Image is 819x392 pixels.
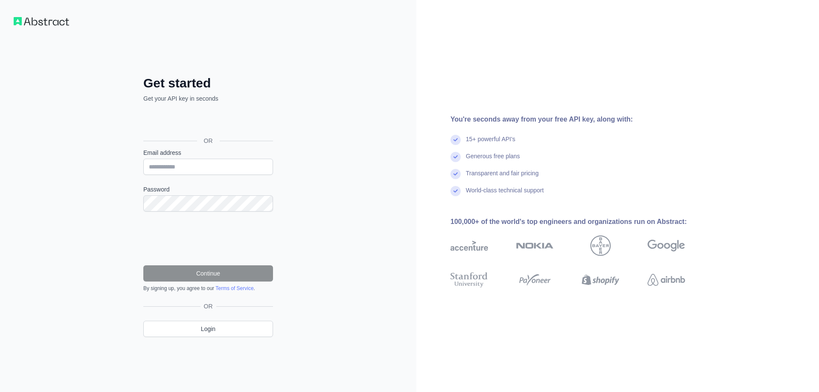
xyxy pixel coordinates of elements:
img: check mark [450,135,461,145]
div: Generous free plans [466,152,520,169]
button: Continue [143,265,273,282]
img: stanford university [450,270,488,289]
img: check mark [450,169,461,179]
iframe: reCAPTCHA [143,222,273,255]
h2: Get started [143,75,273,91]
div: By signing up, you agree to our . [143,285,273,292]
span: OR [200,302,216,311]
div: World-class technical support [466,186,544,203]
div: 15+ powerful API's [466,135,515,152]
img: shopify [582,270,619,289]
img: airbnb [648,270,685,289]
img: Workflow [14,17,69,26]
label: Email address [143,148,273,157]
p: Get your API key in seconds [143,94,273,103]
img: accenture [450,235,488,256]
img: check mark [450,186,461,196]
div: Transparent and fair pricing [466,169,539,186]
img: nokia [516,235,554,256]
label: Password [143,185,273,194]
div: 100,000+ of the world's top engineers and organizations run on Abstract: [450,217,712,227]
img: bayer [590,235,611,256]
a: Login [143,321,273,337]
img: google [648,235,685,256]
a: Terms of Service [215,285,253,291]
iframe: Pulsante Accedi con Google [139,112,276,131]
div: You're seconds away from your free API key, along with: [450,114,712,125]
img: payoneer [516,270,554,289]
img: check mark [450,152,461,162]
span: OR [197,136,220,145]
